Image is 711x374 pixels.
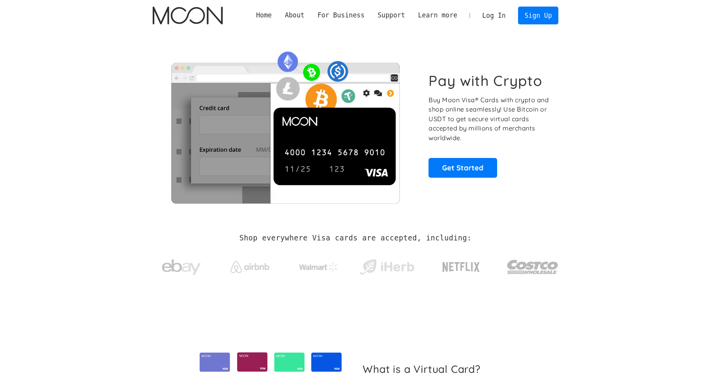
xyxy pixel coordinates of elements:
a: Walmart [289,255,347,276]
img: Moon Logo [153,7,223,24]
a: Get Started [429,158,497,177]
img: Costco [507,252,559,281]
a: Sign Up [518,7,558,24]
a: home [153,7,223,24]
a: Costco [507,245,559,285]
img: Netflix [442,257,480,277]
div: Support [377,10,405,20]
h2: Shop everywhere Visa cards are accepted, including: [239,234,472,242]
img: Airbnb [231,261,269,273]
a: Home [250,10,278,20]
img: Walmart [299,262,338,272]
div: For Business [317,10,364,20]
p: Buy Moon Visa® Cards with crypto and shop online seamlessly! Use Bitcoin or USDT to get secure vi... [429,95,550,143]
img: ebay [162,255,201,280]
div: About [278,10,311,20]
h1: Pay with Crypto [429,72,542,89]
a: Netflix [427,250,496,281]
div: Support [371,10,411,20]
div: About [285,10,305,20]
a: Airbnb [221,253,279,277]
div: Learn more [418,10,457,20]
div: Learn more [411,10,464,20]
a: iHerb [358,249,416,281]
div: For Business [311,10,371,20]
img: iHerb [358,257,416,277]
a: ebay [153,247,210,283]
img: Moon Cards let you spend your crypto anywhere Visa is accepted. [153,46,418,203]
a: Log In [476,7,512,24]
